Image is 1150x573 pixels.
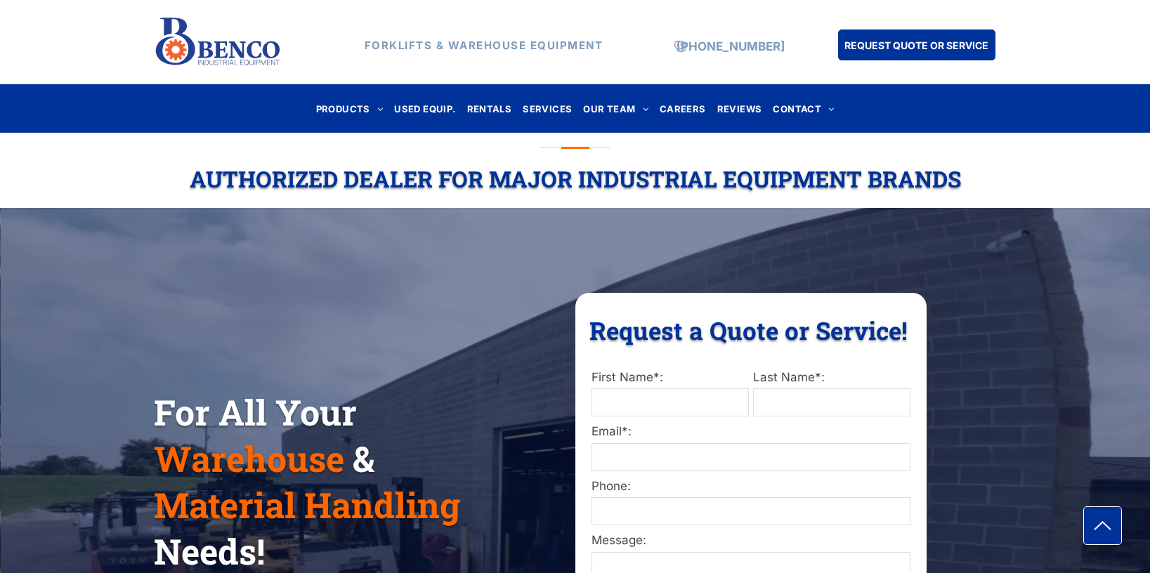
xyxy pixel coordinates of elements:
[838,29,995,60] a: REQUEST QUOTE OR SERVICE
[592,423,910,441] label: Email*:
[592,369,749,387] label: First Name*:
[767,99,839,118] a: CONTACT
[462,99,518,118] a: RENTALS
[388,99,461,118] a: USED EQUIP.
[353,435,374,482] span: &
[311,99,389,118] a: PRODUCTS
[190,164,961,194] span: Authorized Dealer For Major Industrial Equipment Brands
[154,435,344,482] span: Warehouse
[712,99,768,118] a: REVIEWS
[154,389,357,435] span: For All Your
[844,32,988,58] span: REQUEST QUOTE OR SERVICE
[517,99,577,118] a: SERVICES
[365,39,603,52] strong: FORKLIFTS & WAREHOUSE EQUIPMENT
[654,99,712,118] a: CAREERS
[577,99,654,118] a: OUR TEAM
[753,369,910,387] label: Last Name*:
[677,39,785,53] a: [PHONE_NUMBER]
[154,482,460,528] span: Material Handling
[592,477,910,496] label: Phone:
[592,532,910,550] label: Message:
[589,314,908,346] span: Request a Quote or Service!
